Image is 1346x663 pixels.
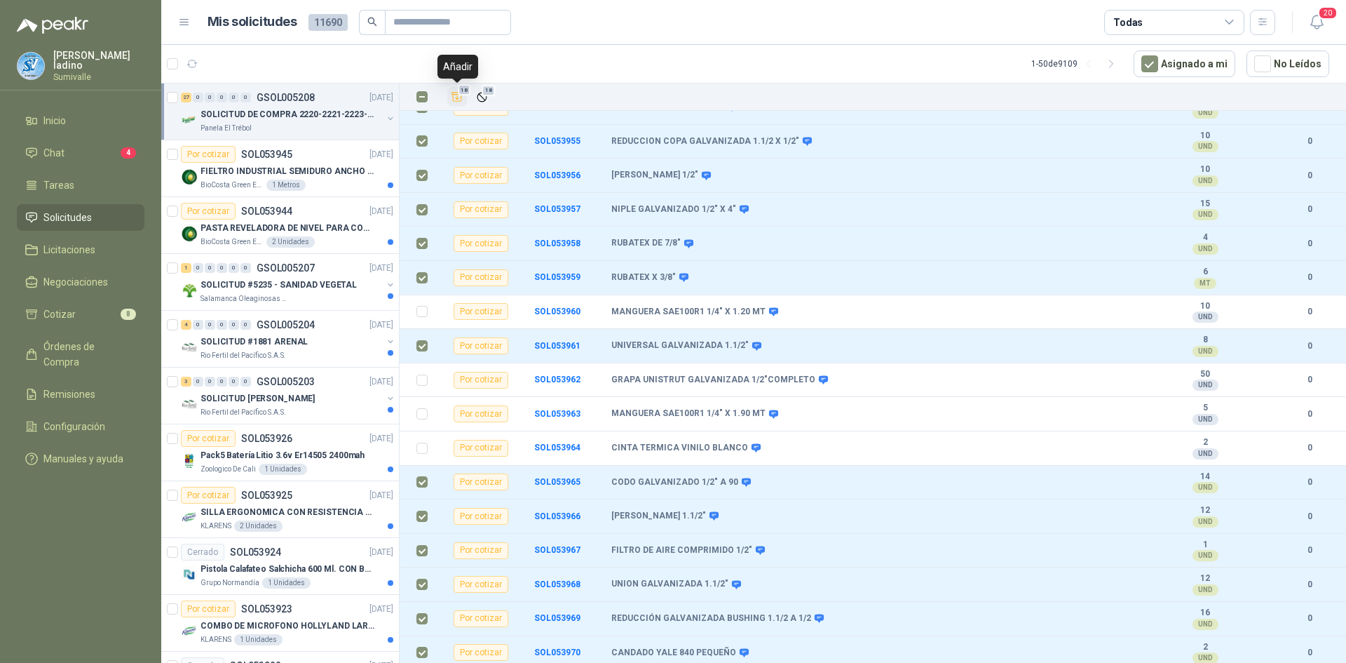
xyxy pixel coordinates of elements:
[1290,476,1329,489] b: 0
[200,449,365,462] p: Pack5 Batería Litio 3.6v Er14505 2400mah
[181,377,191,387] div: 3
[369,432,393,446] p: [DATE]
[534,341,580,351] a: SOL053961
[181,544,224,561] div: Cerrado
[217,320,227,330] div: 0
[1192,175,1218,187] div: UND
[43,451,123,467] span: Manuales y ayuda
[217,263,227,273] div: 0
[534,204,580,214] b: SOL053957
[534,136,580,146] a: SOL053955
[200,620,375,633] p: COMBO DE MICROFONO HOLLYLAND LARK M2
[369,489,393,502] p: [DATE]
[369,603,393,616] p: [DATE]
[161,140,399,197] a: Por cotizarSOL053945[DATE] Company LogoFIELTRO INDUSTRIAL SEMIDURO ANCHO 25 MMBioCosta Green Ener...
[241,149,292,159] p: SOL053945
[611,170,698,181] b: [PERSON_NAME] 1/2"
[611,136,799,147] b: REDUCCION COPA GALVANIZADA 1.1/2 X 1/2"
[534,580,580,589] a: SOL053968
[1290,340,1329,353] b: 0
[208,12,297,32] h1: Mis solicitudes
[454,303,508,320] div: Por cotizar
[447,87,467,107] button: Añadir
[1192,619,1218,630] div: UND
[369,319,393,332] p: [DATE]
[1192,482,1218,493] div: UND
[611,375,815,386] b: GRAPA UNISTRUT GALVANIZADA 1/2"COMPLETO
[241,490,292,500] p: SOL053925
[1318,6,1338,20] span: 20
[1290,135,1329,148] b: 0
[1192,346,1218,357] div: UND
[181,260,396,304] a: 1 0 0 0 0 0 GSOL005207[DATE] Company LogoSOLICITUD #5235 - SANIDAD VEGETALSalamanca Oleaginosas SAS
[454,372,508,389] div: Por cotizar
[454,167,508,184] div: Por cotizar
[1157,130,1253,142] b: 10
[454,337,508,354] div: Por cotizar
[43,178,74,193] span: Tareas
[43,210,92,225] span: Solicitudes
[534,170,580,180] a: SOL053956
[229,263,239,273] div: 0
[454,440,508,457] div: Por cotizar
[611,613,811,624] b: REDUCCIÓN GALVANIZADA BUSHING 1.1/2 A 1/2
[534,375,580,384] b: SOL053962
[17,413,144,440] a: Configuración
[1157,164,1253,175] b: 10
[193,377,203,387] div: 0
[17,301,144,328] a: Cotizar8
[229,93,239,102] div: 0
[1290,408,1329,421] b: 0
[454,474,508,490] div: Por cotizar
[161,538,399,595] a: CerradoSOL053924[DATE] Company LogoPistola Calafateo Salchicha 600 Ml. CON BOQUILLAGrupo Normandí...
[1192,550,1218,561] div: UND
[1290,441,1329,455] b: 0
[1290,237,1329,250] b: 0
[308,14,348,31] span: 11690
[534,272,580,282] a: SOL053959
[367,17,377,27] span: search
[240,263,251,273] div: 0
[437,55,478,79] div: Añadir
[534,409,580,419] b: SOL053963
[1194,278,1216,289] div: MT
[18,53,44,79] img: Company Logo
[1192,209,1218,220] div: UND
[181,339,198,356] img: Company Logo
[200,506,375,519] p: SILLA ERGONOMICA CON RESISTENCIA A 150KG
[611,443,748,454] b: CINTA TERMICA VINILO BLANCO
[229,320,239,330] div: 0
[200,222,375,235] p: PASTA REVELADORA DE NIVEL PARA COMBUSTIBLES/ACEITES DE COLOR ROSADA marca kolor kut
[53,73,144,81] p: Sumivalle
[1192,516,1218,528] div: UND
[181,320,191,330] div: 4
[200,407,286,418] p: Rio Fertil del Pacífico S.A.S.
[534,648,580,657] b: SOL053970
[1290,646,1329,659] b: 0
[181,566,198,583] img: Company Logo
[1290,305,1329,319] b: 0
[193,320,203,330] div: 0
[534,613,580,623] a: SOL053969
[200,563,375,576] p: Pistola Calafateo Salchicha 600 Ml. CON BOQUILLA
[1157,199,1253,210] b: 15
[181,453,198,469] img: Company Logo
[193,93,203,102] div: 0
[43,113,66,128] span: Inicio
[454,269,508,286] div: Por cotizar
[534,477,580,487] a: SOL053965
[43,387,95,402] span: Remisiones
[369,205,393,218] p: [DATE]
[611,238,681,249] b: RUBATEX DE 7/8"
[43,274,108,290] span: Negociaciones
[230,547,281,557] p: SOL053924
[1290,373,1329,387] b: 0
[181,203,236,220] div: Por cotizar
[1290,169,1329,182] b: 0
[181,263,191,273] div: 1
[240,377,251,387] div: 0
